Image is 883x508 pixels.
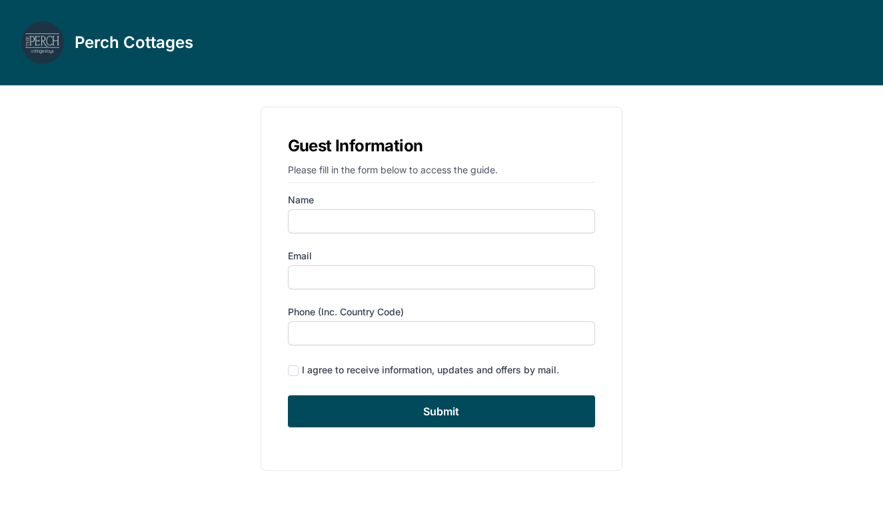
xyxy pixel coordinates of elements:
[288,134,596,158] h1: Guest Information
[21,21,64,64] img: lbscve6jyqy4usxktyb5b1icebv1
[288,305,596,319] label: Phone (inc. country code)
[288,249,596,263] label: Email
[288,193,596,207] label: Name
[288,163,596,183] p: Please fill in the form below to access the guide.
[75,32,193,53] h3: Perch Cottages
[288,395,596,427] input: Submit
[302,363,559,377] div: I agree to receive information, updates and offers by mail.
[21,21,193,64] a: Perch Cottages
